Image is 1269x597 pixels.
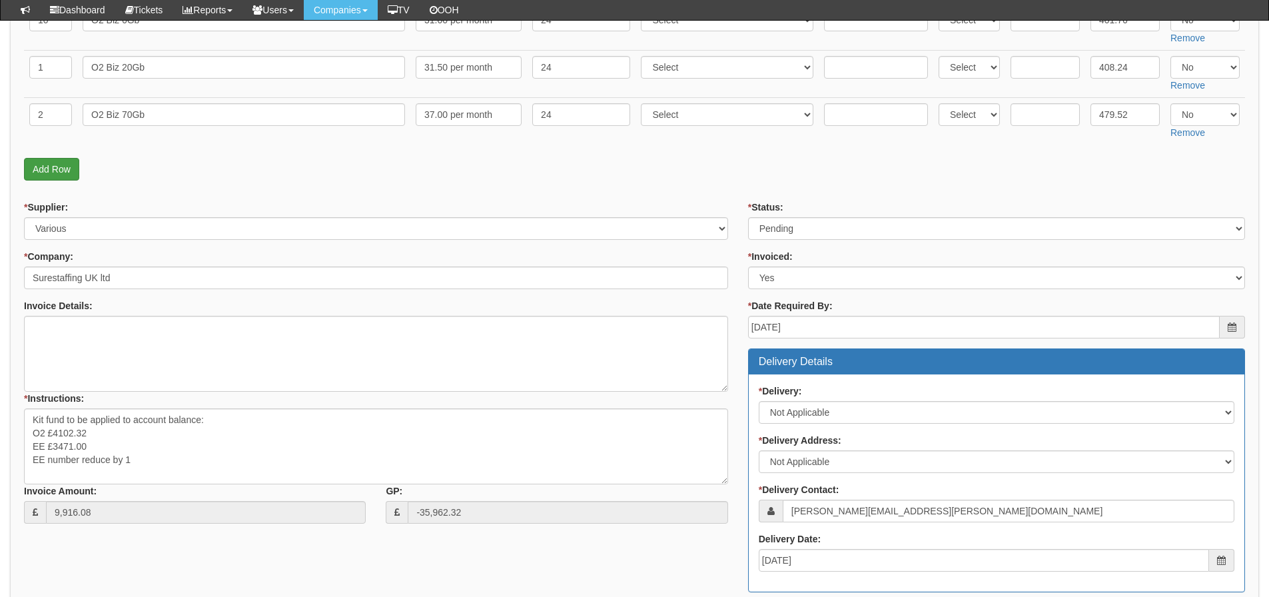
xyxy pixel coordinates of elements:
label: Instructions: [24,392,84,405]
h3: Delivery Details [759,356,1234,368]
a: Add Row [24,158,79,181]
label: Supplier: [24,201,68,214]
label: Delivery: [759,384,802,398]
textarea: Kit fund to be applied to account balance: O2 £4102.32 EE £3471.00 EE number reduce by 1 [24,408,728,484]
label: Status: [748,201,783,214]
label: Invoice Details: [24,299,93,312]
label: Company: [24,250,73,263]
a: Remove [1170,80,1205,91]
label: Delivery Contact: [759,483,839,496]
a: Remove [1170,127,1205,138]
label: Invoiced: [748,250,793,263]
a: Remove [1170,33,1205,43]
label: GP: [386,484,402,498]
label: Delivery Date: [759,532,821,546]
label: Date Required By: [748,299,833,312]
label: Invoice Amount: [24,484,97,498]
label: Delivery Address: [759,434,841,447]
